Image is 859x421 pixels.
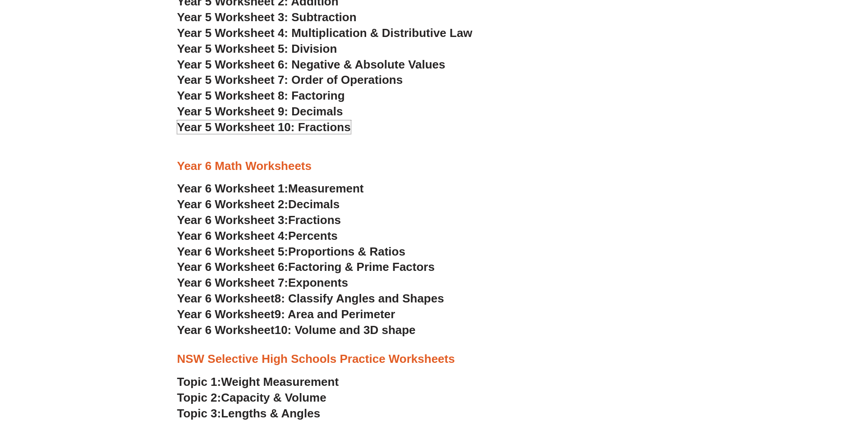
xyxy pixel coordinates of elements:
span: Year 6 Worksheet 3: [177,213,289,227]
span: Year 6 Worksheet 1: [177,182,289,195]
span: Decimals [288,197,340,211]
span: Capacity & Volume [221,391,326,404]
a: Year 5 Worksheet 8: Factoring [177,89,345,102]
a: Year 5 Worksheet 10: Fractions [177,120,351,134]
span: Topic 2: [177,391,221,404]
a: Topic 3:Lengths & Angles [177,407,321,420]
a: Year 5 Worksheet 6: Negative & Absolute Values [177,58,446,71]
a: Year 5 Worksheet 5: Division [177,42,337,55]
span: Measurement [288,182,364,195]
span: Year 6 Worksheet 6: [177,260,289,274]
a: Year 5 Worksheet 7: Order of Operations [177,73,403,87]
a: Year 6 Worksheet 3:Fractions [177,213,341,227]
a: Year 5 Worksheet 4: Multiplication & Distributive Law [177,26,473,40]
h3: Year 6 Math Worksheets [177,159,682,174]
span: Year 6 Worksheet [177,307,275,321]
a: Topic 2:Capacity & Volume [177,391,326,404]
iframe: Chat Widget [704,319,859,421]
span: 10: Volume and 3D shape [275,323,416,337]
a: Year 6 Worksheet 7:Exponents [177,276,348,289]
a: Year 6 Worksheet 6:Factoring & Prime Factors [177,260,435,274]
a: Topic 1:Weight Measurement [177,375,339,389]
span: 8: Classify Angles and Shapes [275,292,444,305]
span: Weight Measurement [221,375,339,389]
span: Proportions & Ratios [288,245,405,258]
a: Year 6 Worksheet 2:Decimals [177,197,340,211]
span: Fractions [288,213,341,227]
span: Year 6 Worksheet [177,323,275,337]
span: Exponents [288,276,348,289]
span: Year 6 Worksheet 2: [177,197,289,211]
a: Year 5 Worksheet 9: Decimals [177,105,343,118]
a: Year 5 Worksheet 3: Subtraction [177,10,357,24]
a: Year 6 Worksheet 4:Percents [177,229,338,243]
h3: NSW Selective High Schools Practice Worksheets [177,352,682,367]
span: Percents [288,229,338,243]
span: Year 6 Worksheet 5: [177,245,289,258]
span: Year 6 Worksheet 4: [177,229,289,243]
span: Topic 3: [177,407,221,420]
a: Year 6 Worksheet8: Classify Angles and Shapes [177,292,444,305]
a: Year 6 Worksheet9: Area and Perimeter [177,307,395,321]
span: Factoring & Prime Factors [288,260,435,274]
a: Year 6 Worksheet10: Volume and 3D shape [177,323,416,337]
span: Year 6 Worksheet [177,292,275,305]
span: Year 6 Worksheet 7: [177,276,289,289]
span: 9: Area and Perimeter [275,307,395,321]
span: Lengths & Angles [221,407,320,420]
a: Year 6 Worksheet 1:Measurement [177,182,364,195]
a: Year 6 Worksheet 5:Proportions & Ratios [177,245,405,258]
span: Topic 1: [177,375,221,389]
